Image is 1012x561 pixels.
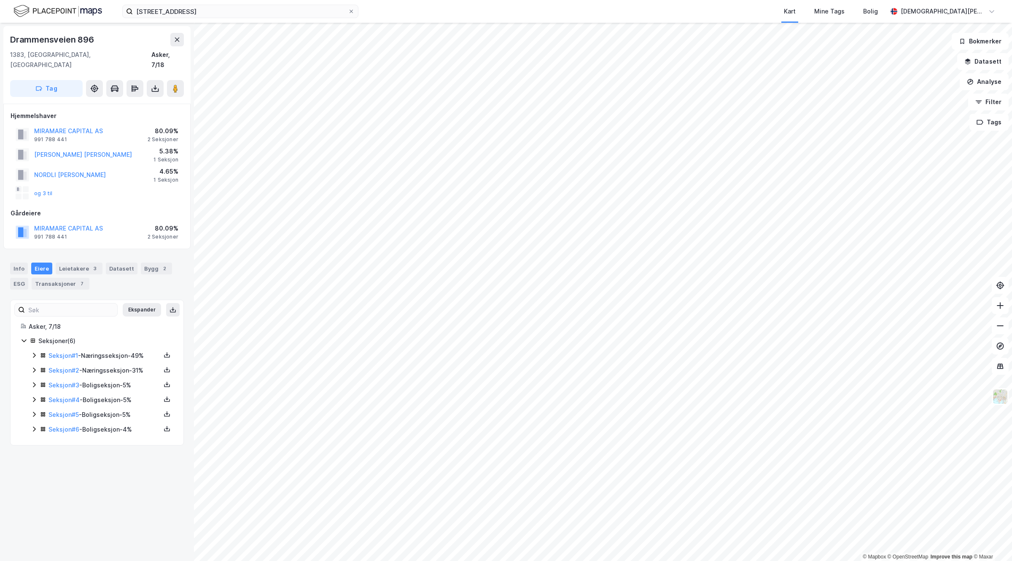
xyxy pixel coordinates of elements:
a: OpenStreetMap [888,554,929,560]
div: 80.09% [148,126,178,136]
a: Seksjon#1 [48,352,78,359]
iframe: Chat Widget [970,521,1012,561]
div: Asker, 7/18 [29,322,173,332]
button: Bokmerker [952,33,1009,50]
div: Leietakere [56,263,102,274]
div: 1383, [GEOGRAPHIC_DATA], [GEOGRAPHIC_DATA] [10,50,151,70]
div: Gårdeiere [11,208,183,218]
div: Datasett [106,263,137,274]
a: Seksjon#5 [48,411,79,418]
img: Z [992,389,1008,405]
div: Eiere [31,263,52,274]
button: Analyse [960,73,1009,90]
div: 80.09% [148,223,178,234]
a: Seksjon#3 [48,381,79,389]
div: Info [10,263,28,274]
div: 991 788 441 [34,234,67,240]
div: ESG [10,278,28,290]
img: logo.f888ab2527a4732fd821a326f86c7f29.svg [13,4,102,19]
div: - Næringsseksjon - 49% [48,351,161,361]
div: - Boligseksjon - 4% [48,424,161,435]
button: Ekspander [123,303,161,317]
a: Seksjon#2 [48,367,79,374]
a: Mapbox [863,554,886,560]
div: 2 [160,264,169,273]
div: 4.65% [153,166,178,177]
div: - Boligseksjon - 5% [48,380,161,390]
button: Tag [10,80,83,97]
div: [DEMOGRAPHIC_DATA][PERSON_NAME] [901,6,985,16]
div: 5.38% [153,146,178,156]
div: - Boligseksjon - 5% [48,395,161,405]
input: Søk på adresse, matrikkel, gårdeiere, leietakere eller personer [133,5,348,18]
div: Mine Tags [814,6,845,16]
div: Bygg [141,263,172,274]
div: Seksjoner ( 6 ) [38,336,173,346]
div: 1 Seksjon [153,177,178,183]
div: 2 Seksjoner [148,136,178,143]
div: 2 Seksjoner [148,234,178,240]
div: Drammensveien 896 [10,33,96,46]
button: Tags [969,114,1009,131]
div: 7 [78,279,86,288]
a: Seksjon#6 [48,426,79,433]
div: 991 788 441 [34,136,67,143]
a: Improve this map [931,554,972,560]
div: - Boligseksjon - 5% [48,410,161,420]
button: Datasett [957,53,1009,70]
a: Seksjon#4 [48,396,80,403]
input: Søk [25,303,117,316]
div: 1 Seksjon [153,156,178,163]
div: Asker, 7/18 [151,50,184,70]
div: Transaksjoner [32,278,89,290]
div: - Næringsseksjon - 31% [48,365,161,376]
div: Hjemmelshaver [11,111,183,121]
div: 3 [91,264,99,273]
div: Kart [784,6,796,16]
div: Bolig [863,6,878,16]
button: Filter [968,94,1009,110]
